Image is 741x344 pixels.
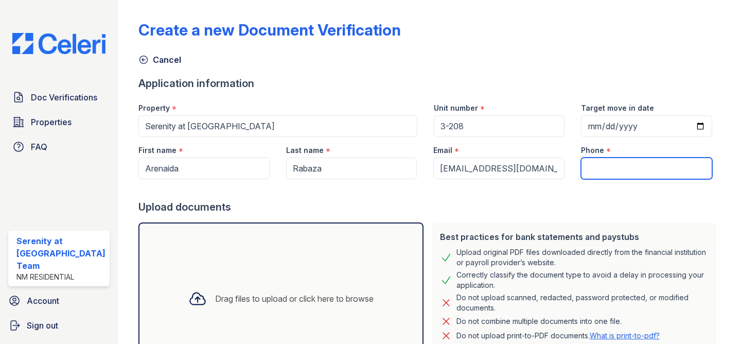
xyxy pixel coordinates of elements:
[8,87,110,108] a: Doc Verifications
[27,295,59,307] span: Account
[215,293,374,305] div: Drag files to upload or click here to browse
[440,231,709,243] div: Best practices for bank statements and paystubs
[434,103,478,113] label: Unit number
[456,315,622,328] div: Do not combine multiple documents into one file.
[581,145,604,156] label: Phone
[4,33,114,54] img: CE_Logo_Blue-a8612792a0a2168367f1c8372b55b34899dd931a85d93a1a3d3e32e68fde9ad4.png
[456,293,709,313] div: Do not upload scanned, redacted, password protected, or modified documents.
[456,247,709,268] div: Upload original PDF files downloaded directly from the financial institution or payroll provider’...
[590,331,660,340] a: What is print-to-pdf?
[16,272,105,282] div: NM Residential
[456,331,660,341] p: Do not upload print-to-PDF documents.
[31,91,97,104] span: Doc Verifications
[286,145,324,156] label: Last name
[138,103,170,113] label: Property
[8,112,110,132] a: Properties
[433,145,452,156] label: Email
[8,136,110,157] a: FAQ
[138,76,720,91] div: Application information
[31,116,72,128] span: Properties
[456,270,709,290] div: Correctly classify the document type to avoid a delay in processing your application.
[138,54,181,66] a: Cancel
[31,141,47,153] span: FAQ
[581,103,654,113] label: Target move in date
[138,21,401,39] div: Create a new Document Verification
[27,319,58,332] span: Sign out
[138,145,177,156] label: First name
[4,315,114,336] a: Sign out
[16,235,105,272] div: Serenity at [GEOGRAPHIC_DATA] Team
[4,290,114,311] a: Account
[138,200,720,214] div: Upload documents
